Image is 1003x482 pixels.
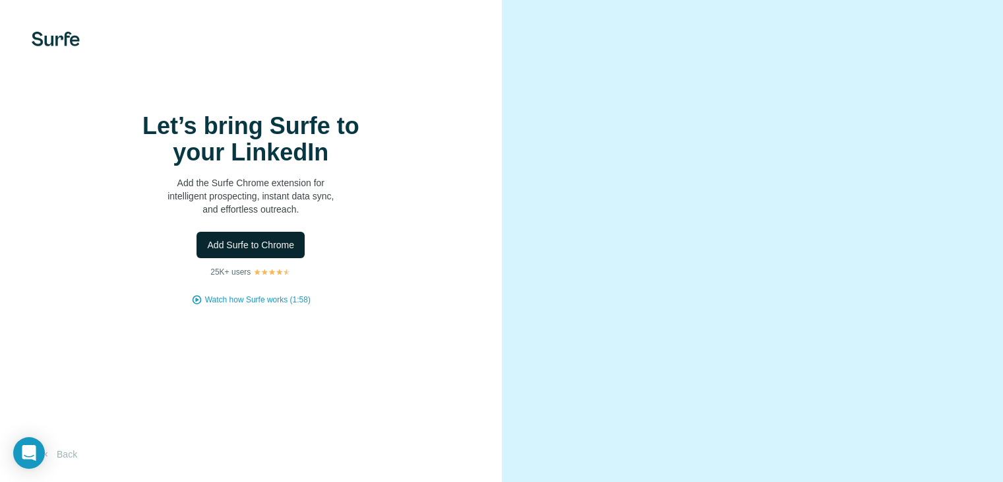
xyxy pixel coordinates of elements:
button: Add Surfe to Chrome [197,232,305,258]
button: Watch how Surfe works (1:58) [205,294,311,306]
div: Open Intercom Messenger [13,437,45,469]
img: Surfe's logo [32,32,80,46]
p: Add the Surfe Chrome extension for intelligent prospecting, instant data sync, and effortless out... [119,176,382,216]
span: Add Surfe to Chrome [207,238,294,252]
img: Rating Stars [253,268,291,276]
p: 25K+ users [210,266,251,278]
button: Back [32,442,86,466]
h1: Let’s bring Surfe to your LinkedIn [119,113,382,166]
